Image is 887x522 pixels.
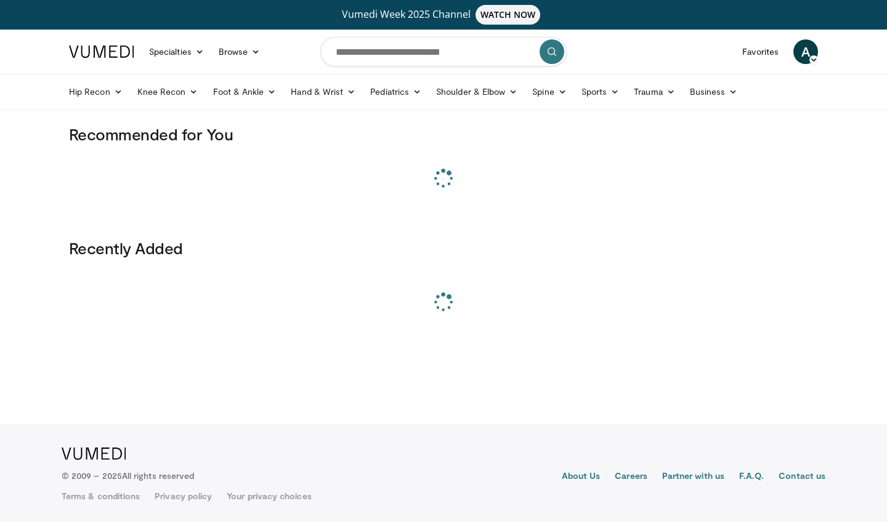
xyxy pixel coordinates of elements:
a: Contact us [779,470,825,484]
a: Hip Recon [62,79,130,104]
a: Terms & conditions [62,490,140,502]
span: All rights reserved [122,470,194,481]
img: VuMedi Logo [69,46,134,58]
a: Favorites [735,39,786,64]
a: Business [682,79,745,104]
a: Trauma [626,79,682,104]
a: Spine [525,79,573,104]
a: Hand & Wrist [283,79,363,104]
p: © 2009 – 2025 [62,470,194,482]
a: Shoulder & Elbow [429,79,525,104]
input: Search topics, interventions [320,37,567,66]
a: Sports [574,79,627,104]
a: About Us [562,470,601,484]
span: WATCH NOW [476,5,541,25]
h3: Recently Added [69,238,818,258]
a: Pediatrics [363,79,429,104]
a: Browse [211,39,268,64]
a: Careers [615,470,647,484]
a: Privacy policy [155,490,212,502]
a: Specialties [142,39,211,64]
a: Partner with us [662,470,724,484]
a: F.A.Q. [739,470,764,484]
a: Your privacy choices [227,490,311,502]
a: Knee Recon [130,79,206,104]
a: Vumedi Week 2025 ChannelWATCH NOW [71,5,816,25]
a: A [793,39,818,64]
img: VuMedi Logo [62,448,126,460]
h3: Recommended for You [69,124,818,144]
a: Foot & Ankle [206,79,284,104]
